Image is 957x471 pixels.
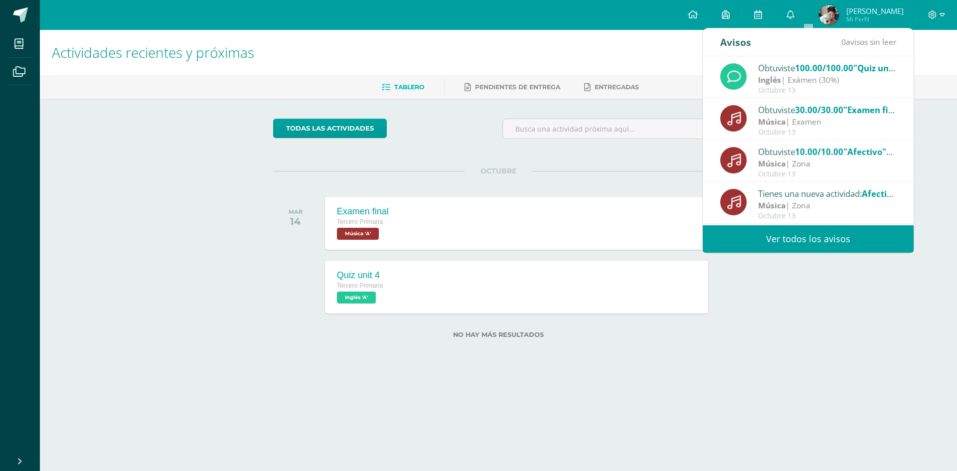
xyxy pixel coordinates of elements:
div: 14 [289,215,303,227]
div: MAR [289,208,303,215]
a: Tablero [382,79,424,95]
div: Octubre 13 [758,170,897,178]
div: Avisos [720,28,751,56]
span: Música 'A' [337,228,379,240]
div: Tienes una nueva actividad: [758,187,897,200]
div: | Zona [758,200,897,211]
a: Entregadas [584,79,639,95]
span: 100.00/100.00 [795,62,853,74]
strong: Inglés [758,74,781,85]
span: [PERSON_NAME] [846,6,904,16]
div: Examen final [337,206,389,217]
span: Inglés 'A' [337,292,376,304]
div: Octubre 13 [758,212,897,220]
span: 0 [841,36,846,47]
span: "Quiz unit 4" [853,62,906,74]
span: Música [896,146,925,157]
span: Tablero [394,83,424,91]
span: 10.00/10.00 [795,146,843,157]
a: Ver todos los avisos [703,225,914,253]
a: todas las Actividades [273,119,387,138]
strong: Música [758,200,786,211]
strong: Música [758,158,786,169]
span: Actividades recientes y próximas [52,43,254,62]
span: "Afectivo" [843,146,893,157]
div: Octubre 13 [758,86,897,95]
input: Busca una actividad próxima aquí... [503,119,724,139]
span: Entregadas [595,83,639,91]
div: | Zona [758,158,897,169]
span: 30.00/30.00 [795,104,843,116]
div: Quiz unit 4 [337,270,383,281]
span: "Examen final" [843,104,905,116]
span: Pendientes de entrega [475,83,560,91]
div: Obtuviste en [758,103,897,116]
span: avisos sin leer [841,36,896,47]
span: Afectivo [862,188,897,199]
a: Pendientes de entrega [465,79,560,95]
span: OCTUBRE [465,166,532,175]
span: Mi Perfil [846,15,904,23]
div: Obtuviste en [758,61,897,74]
img: 5fbc70edd4f854303158f6e90d183d6b.png [819,5,839,25]
div: Octubre 13 [758,128,897,137]
div: | Exámen (30%) [758,74,897,86]
span: Tercero Primaria [337,282,383,289]
div: | Examen [758,116,897,128]
label: No hay más resultados [273,331,724,338]
span: Tercero Primaria [337,218,383,225]
div: Obtuviste en [758,145,897,158]
strong: Música [758,116,786,127]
